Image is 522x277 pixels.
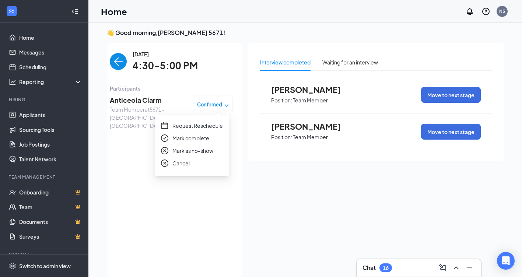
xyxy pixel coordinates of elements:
h3: Chat [362,264,376,272]
button: ChevronUp [450,262,462,274]
span: close-circle [161,159,168,167]
span: Confirmed [197,101,222,108]
span: [DATE] [133,50,198,58]
svg: QuestionInfo [481,7,490,16]
a: Scheduling [19,60,82,74]
p: Team Member [293,134,328,141]
a: TeamCrown [19,200,82,214]
a: SurveysCrown [19,229,82,244]
div: Open Intercom Messenger [497,252,515,270]
svg: Notifications [465,7,474,16]
button: Minimize [463,262,475,274]
span: [PERSON_NAME] [271,85,352,94]
button: Move to next stage [421,87,481,103]
h1: Home [101,5,127,18]
span: Team Member at 5671 - [GEOGRAPHIC_DATA], [GEOGRAPHIC_DATA] [110,105,187,130]
p: Position: [271,97,292,104]
div: Waiting for an interview [322,58,378,66]
svg: Settings [9,262,16,270]
a: Applicants [19,108,82,122]
div: Hiring [9,97,81,103]
span: down [224,103,229,108]
span: Mark complete [172,134,209,142]
span: 4:30-5:00 PM [133,58,198,73]
div: Interview completed [260,58,311,66]
div: Switch to admin view [19,262,71,270]
div: Payroll [9,251,81,257]
svg: ComposeMessage [438,263,447,272]
span: close-circle [161,147,168,154]
a: Talent Network [19,152,82,166]
div: N5 [499,8,505,14]
a: Sourcing Tools [19,122,82,137]
svg: Analysis [9,78,16,85]
a: OnboardingCrown [19,185,82,200]
div: Team Management [9,174,81,180]
a: Messages [19,45,82,60]
div: 16 [383,265,389,271]
svg: Minimize [465,263,474,272]
button: Move to next stage [421,124,481,140]
span: Anticeola Clarm [110,95,187,105]
span: Mark as no-show [172,147,213,155]
span: Request Reschedule [172,122,223,130]
span: calendar [161,122,168,129]
div: Reporting [19,78,83,85]
a: Home [19,30,82,45]
span: [PERSON_NAME] [271,122,352,131]
button: ComposeMessage [437,262,449,274]
svg: Collapse [71,8,78,15]
svg: ChevronUp [452,263,460,272]
a: Job Postings [19,137,82,152]
span: Participants [110,84,233,92]
button: back-button [110,53,127,70]
p: Position: [271,134,292,141]
span: Cancel [172,159,190,167]
a: DocumentsCrown [19,214,82,229]
span: check-circle [161,134,168,142]
svg: WorkstreamLogo [8,7,15,15]
h3: 👋 Good morning, [PERSON_NAME] 5671 ! [107,29,504,37]
p: Team Member [293,97,328,104]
